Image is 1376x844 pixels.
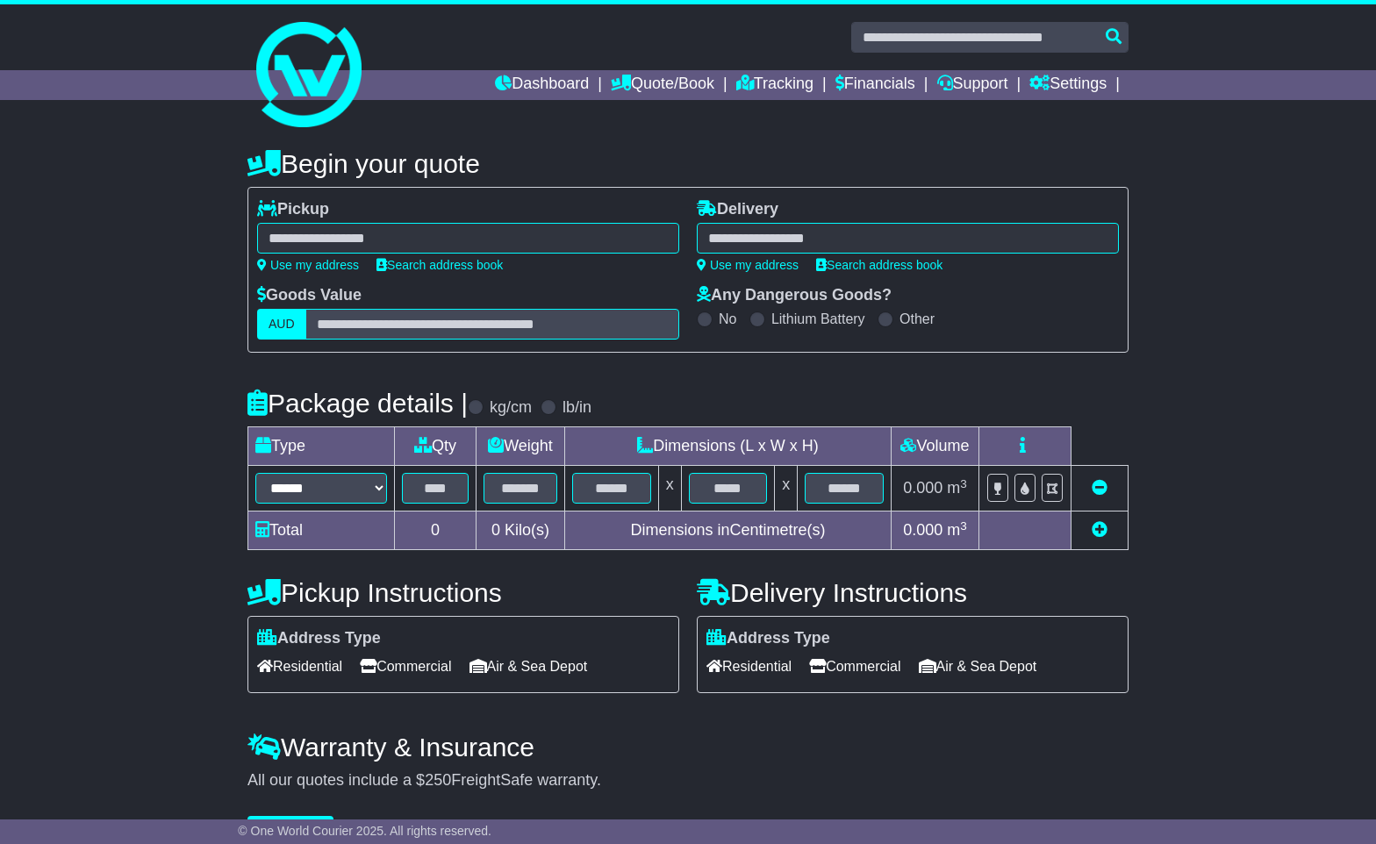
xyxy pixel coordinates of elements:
[376,258,503,272] a: Search address book
[257,653,342,680] span: Residential
[611,70,714,100] a: Quote/Book
[247,149,1129,178] h4: Begin your quote
[257,258,359,272] a: Use my address
[248,511,395,550] td: Total
[564,427,891,466] td: Dimensions (L x W x H)
[563,398,591,418] label: lb/in
[469,653,588,680] span: Air & Sea Depot
[1092,521,1107,539] a: Add new item
[947,479,967,497] span: m
[903,521,942,539] span: 0.000
[490,398,532,418] label: kg/cm
[697,286,892,305] label: Any Dangerous Goods?
[564,511,891,550] td: Dimensions in Centimetre(s)
[960,477,967,490] sup: 3
[247,771,1129,790] div: All our quotes include a $ FreightSafe warranty.
[697,578,1129,607] h4: Delivery Instructions
[247,578,679,607] h4: Pickup Instructions
[257,200,329,219] label: Pickup
[477,511,565,550] td: Kilo(s)
[919,653,1037,680] span: Air & Sea Depot
[395,511,477,550] td: 0
[775,466,798,511] td: x
[891,427,978,466] td: Volume
[816,258,942,272] a: Search address book
[257,286,362,305] label: Goods Value
[1092,479,1107,497] a: Remove this item
[960,519,967,533] sup: 3
[1029,70,1107,100] a: Settings
[238,824,491,838] span: © One World Courier 2025. All rights reserved.
[697,258,799,272] a: Use my address
[360,653,451,680] span: Commercial
[247,733,1129,762] h4: Warranty & Insurance
[247,389,468,418] h4: Package details |
[495,70,589,100] a: Dashboard
[248,427,395,466] td: Type
[257,309,306,340] label: AUD
[947,521,967,539] span: m
[706,629,830,648] label: Address Type
[899,311,935,327] label: Other
[395,427,477,466] td: Qty
[491,521,500,539] span: 0
[477,427,565,466] td: Weight
[771,311,865,327] label: Lithium Battery
[809,653,900,680] span: Commercial
[719,311,736,327] label: No
[697,200,778,219] label: Delivery
[658,466,681,511] td: x
[257,629,381,648] label: Address Type
[736,70,813,100] a: Tracking
[425,771,451,789] span: 250
[937,70,1008,100] a: Support
[706,653,792,680] span: Residential
[903,479,942,497] span: 0.000
[835,70,915,100] a: Financials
